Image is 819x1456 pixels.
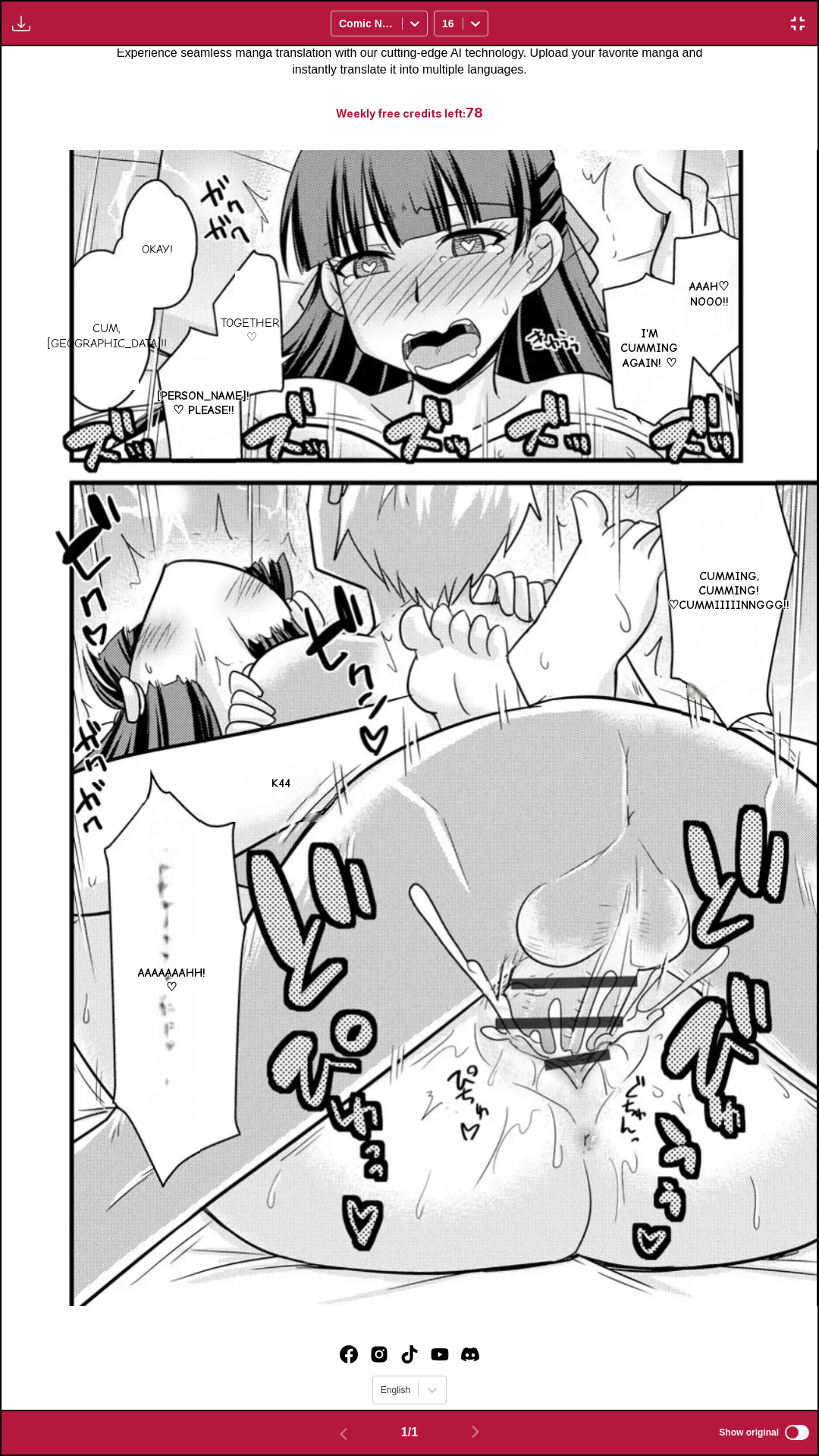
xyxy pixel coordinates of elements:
[719,1427,779,1438] span: Show original
[139,240,176,260] p: Okay!
[466,1423,485,1441] img: Next page
[154,386,253,421] p: [PERSON_NAME]! ♡ Please!!
[617,324,681,374] p: I'm cumming again! ♡
[677,277,741,312] p: Aaah♡ Nooo!!
[665,566,792,617] p: Cumming, cumming! ♡Cummiiiiinnggg!!
[135,963,209,998] p: AAAAAAAHH! ♡
[334,1425,353,1443] img: Previous page
[401,1426,418,1439] span: 1 / 1
[2,150,817,1307] img: Manga Panel
[218,313,286,348] p: Together! ♡
[785,1425,809,1440] input: Show original
[12,14,30,33] img: Download translated images
[44,318,170,353] p: Cum, [GEOGRAPHIC_DATA]!!
[268,773,293,794] p: K44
